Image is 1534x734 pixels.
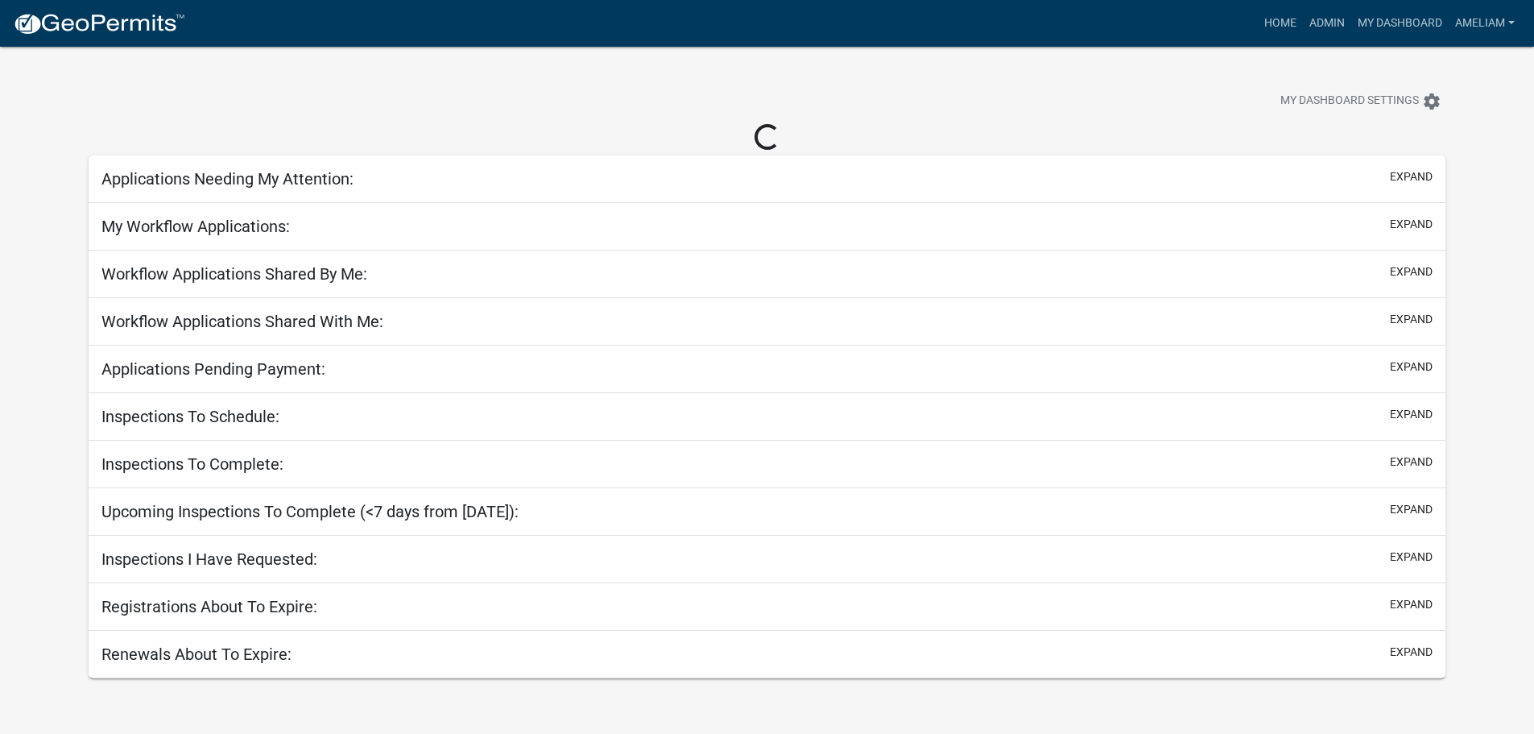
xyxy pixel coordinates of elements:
[1390,311,1433,328] button: expand
[101,169,354,189] h5: Applications Needing My Attention:
[1280,92,1419,111] span: My Dashboard Settings
[101,502,519,521] h5: Upcoming Inspections To Complete (<7 days from [DATE]):
[1258,8,1303,39] a: Home
[101,359,325,379] h5: Applications Pending Payment:
[1267,85,1454,117] button: My Dashboard Settingssettings
[101,312,383,331] h5: Workflow Applications Shared With Me:
[1390,263,1433,280] button: expand
[101,597,317,616] h5: Registrations About To Expire:
[1351,8,1449,39] a: My Dashboard
[101,549,317,569] h5: Inspections I Have Requested:
[1422,92,1441,111] i: settings
[1390,644,1433,661] button: expand
[101,454,283,474] h5: Inspections To Complete:
[1390,359,1433,375] button: expand
[1390,168,1433,185] button: expand
[1449,8,1521,39] a: AmeliaM
[101,217,290,236] h5: My Workflow Applications:
[1390,501,1433,518] button: expand
[1390,549,1433,566] button: expand
[1390,454,1433,471] button: expand
[1390,216,1433,233] button: expand
[101,645,292,664] h5: Renewals About To Expire:
[101,264,367,284] h5: Workflow Applications Shared By Me:
[101,407,279,426] h5: Inspections To Schedule:
[1303,8,1351,39] a: Admin
[1390,596,1433,613] button: expand
[1390,406,1433,423] button: expand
